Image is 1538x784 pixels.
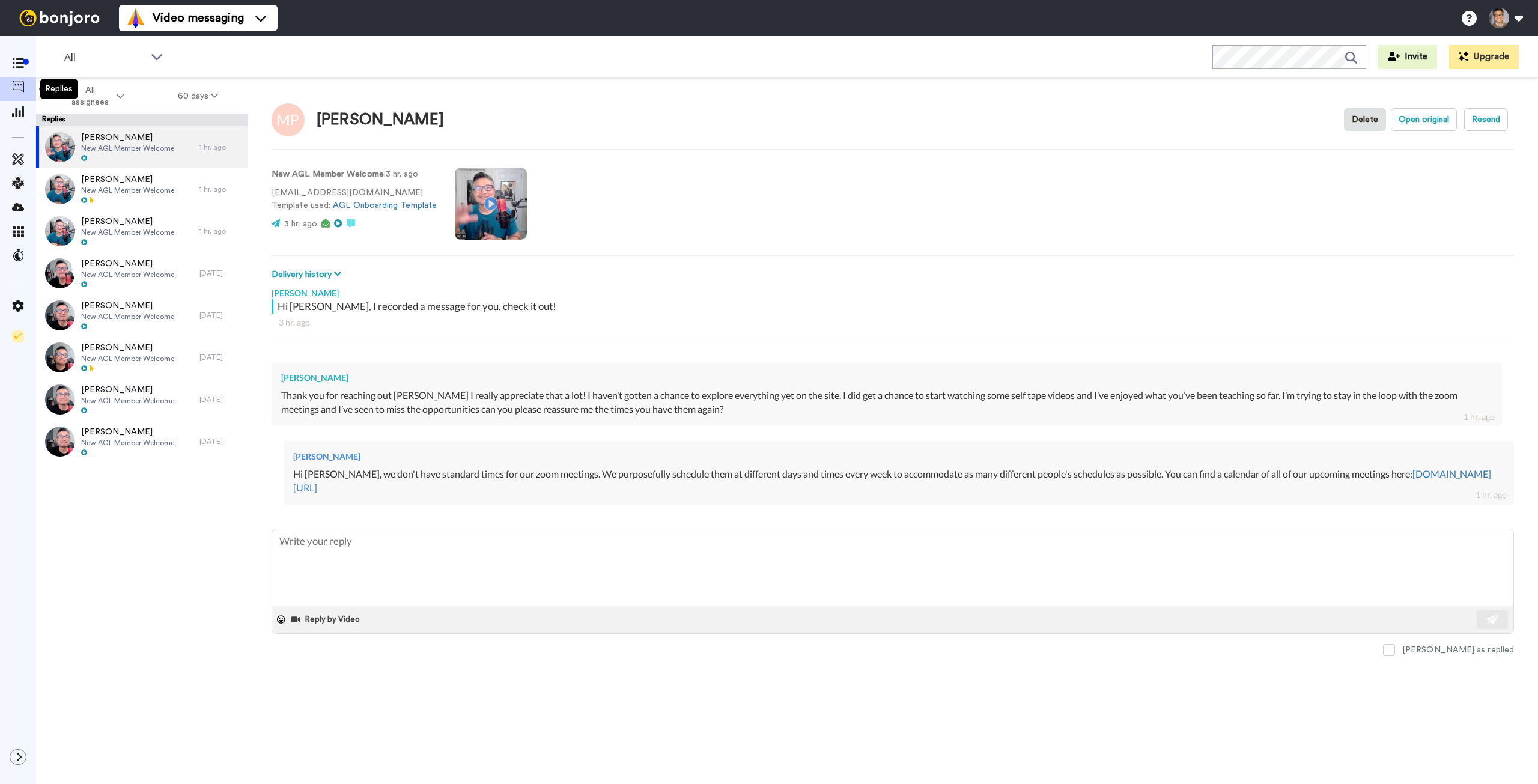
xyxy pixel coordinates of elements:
[81,174,174,186] span: [PERSON_NAME]
[81,186,174,195] span: New AGL Member Welcome
[64,50,145,65] span: All
[153,10,244,26] span: Video messaging
[12,330,24,342] img: Checklist.svg
[14,10,105,26] img: bj-logo-header-white.svg
[45,342,75,372] img: 40b7a9d2-4211-4449-97c3-d7adc3cfabb5-thumb.jpg
[278,299,1511,314] div: Hi [PERSON_NAME], I recorded a message for you, check it out!
[81,342,174,354] span: [PERSON_NAME]
[36,210,248,252] a: [PERSON_NAME]New AGL Member Welcome1 hr. ago
[1391,108,1457,131] button: Open original
[317,111,444,129] div: [PERSON_NAME]
[199,353,242,362] div: [DATE]
[81,300,174,312] span: [PERSON_NAME]
[1486,615,1500,624] img: send-white.svg
[81,312,174,321] span: New AGL Member Welcome
[38,79,151,113] button: All assignees
[81,216,174,228] span: [PERSON_NAME]
[45,132,75,162] img: 03c1dc23-d466-405b-8dec-b6951a0b890b-thumb.jpg
[199,226,242,236] div: 1 hr. ago
[36,294,248,336] a: [PERSON_NAME]New AGL Member Welcome[DATE]
[81,228,174,237] span: New AGL Member Welcome
[333,201,437,210] a: AGL Onboarding Template
[1449,45,1519,69] button: Upgrade
[81,396,174,406] span: New AGL Member Welcome
[36,378,248,421] a: [PERSON_NAME]New AGL Member Welcome[DATE]
[199,142,242,152] div: 1 hr. ago
[36,126,248,168] a: [PERSON_NAME]New AGL Member Welcome1 hr. ago
[279,317,1507,329] div: 3 hr. ago
[81,270,174,279] span: New AGL Member Welcome
[272,268,345,281] button: Delivery history
[36,168,248,210] a: [PERSON_NAME]New AGL Member Welcome1 hr. ago
[151,85,245,107] button: 60 days
[36,336,248,378] a: [PERSON_NAME]New AGL Member Welcome[DATE]
[126,8,145,28] img: vm-color.svg
[1378,45,1437,69] button: Invite
[281,389,1492,416] div: Thank you for reaching out [PERSON_NAME] I really appreciate that a lot! I haven’t gotten a chanc...
[45,258,75,288] img: 26cad6b5-7554-4247-9d1a-00569f96efa5-thumb.jpg
[81,258,174,270] span: [PERSON_NAME]
[1476,489,1507,501] div: 1 hr. ago
[45,384,75,415] img: faec18ea-af50-4331-b093-55ccb2440da7-thumb.jpg
[199,269,242,278] div: [DATE]
[65,84,114,108] span: All assignees
[81,354,174,363] span: New AGL Member Welcome
[293,451,1504,463] div: [PERSON_NAME]
[36,252,248,294] a: [PERSON_NAME]New AGL Member Welcome[DATE]
[272,187,437,212] p: [EMAIL_ADDRESS][DOMAIN_NAME] Template used:
[40,79,78,99] div: Replies
[1464,411,1495,423] div: 1 hr. ago
[45,427,75,457] img: 3469c43e-caf9-4bd6-8ae7-a8d198a84abe-thumb.jpg
[293,468,1491,493] a: [DOMAIN_NAME][URL]
[272,281,1514,299] div: [PERSON_NAME]
[293,467,1504,495] div: Hi [PERSON_NAME], we don't have standard times for our zoom meetings. We purposefully schedule th...
[199,311,242,320] div: [DATE]
[1464,108,1508,131] button: Resend
[272,170,384,178] strong: New AGL Member Welcome
[45,174,75,204] img: 1e7f2d51-e941-4355-98e3-bf6ff33f96f4-thumb.jpg
[81,132,174,144] span: [PERSON_NAME]
[272,168,437,181] p: : 3 hr. ago
[81,384,174,396] span: [PERSON_NAME]
[199,437,242,446] div: [DATE]
[290,610,363,628] button: Reply by Video
[1402,644,1514,656] div: [PERSON_NAME] as replied
[199,184,242,194] div: 1 hr. ago
[284,220,317,228] span: 3 hr. ago
[36,421,248,463] a: [PERSON_NAME]New AGL Member Welcome[DATE]
[281,372,1492,384] div: [PERSON_NAME]
[81,426,174,438] span: [PERSON_NAME]
[45,216,75,246] img: 331bdd6a-2f15-4a0c-b3c6-267f408e4690-thumb.jpg
[45,300,75,330] img: 44f36427-4b21-4c5b-96e5-52d4da63d18a-thumb.jpg
[36,114,248,126] div: Replies
[1344,108,1386,131] button: Delete
[81,144,174,153] span: New AGL Member Welcome
[272,103,305,136] img: Image of Matthew Perez
[199,395,242,404] div: [DATE]
[81,438,174,448] span: New AGL Member Welcome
